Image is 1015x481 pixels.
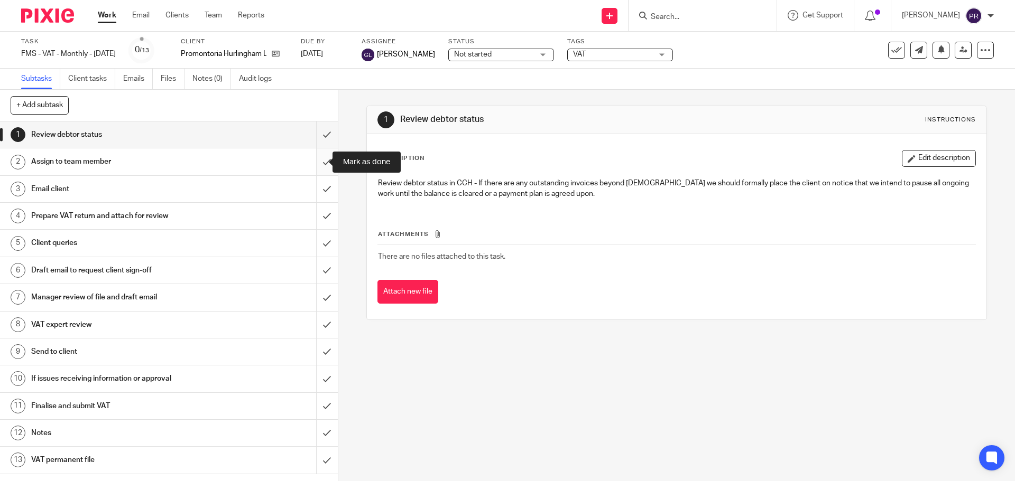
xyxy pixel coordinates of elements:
div: 9 [11,344,25,359]
a: Audit logs [239,69,280,89]
label: Task [21,37,116,46]
input: Search [650,13,745,22]
label: Status [448,37,554,46]
label: Tags [567,37,673,46]
h1: Review debtor status [400,114,699,125]
p: Review debtor status in CCH - If there are any outstanding invoices beyond [DEMOGRAPHIC_DATA] we ... [378,178,975,200]
a: Reports [238,10,264,21]
div: FMS - VAT - Monthly - [DATE] [21,49,116,59]
a: Notes (0) [192,69,231,89]
div: 13 [11,452,25,467]
h1: Review debtor status [31,127,214,143]
div: 11 [11,399,25,413]
span: [PERSON_NAME] [377,49,435,60]
div: 5 [11,236,25,251]
div: 6 [11,263,25,278]
a: Files [161,69,184,89]
span: [DATE] [301,50,323,58]
h1: Manager review of file and draft email [31,289,214,305]
div: Instructions [925,116,976,124]
a: Client tasks [68,69,115,89]
span: Attachments [378,231,429,237]
a: Clients [165,10,189,21]
h1: Email client [31,181,214,197]
label: Client [181,37,288,46]
small: /13 [140,48,149,53]
div: 2 [11,155,25,169]
p: Promontoria Hurlingham Ltd [181,49,266,59]
div: 8 [11,317,25,332]
div: 1 [377,111,394,128]
a: Work [98,10,116,21]
span: There are no files attached to this task. [378,253,505,260]
a: Team [205,10,222,21]
span: Get Support [802,12,843,19]
p: [PERSON_NAME] [902,10,960,21]
div: 0 [135,44,149,56]
img: svg%3E [362,49,374,61]
a: Email [132,10,150,21]
h1: Prepare VAT return and attach for review [31,208,214,224]
h1: Send to client [31,344,214,360]
h1: Client queries [31,235,214,251]
button: + Add subtask [11,96,69,114]
label: Due by [301,37,348,46]
div: 12 [11,426,25,440]
span: Not started [454,51,492,58]
div: 1 [11,127,25,142]
p: Description [377,154,425,163]
h1: Finalise and submit VAT [31,398,214,414]
div: 10 [11,371,25,386]
button: Attach new file [377,280,438,304]
label: Assignee [362,37,435,46]
div: 7 [11,290,25,305]
h1: Draft email to request client sign-off [31,262,214,278]
div: FMS - VAT - Monthly - August 2025 [21,49,116,59]
h1: VAT expert review [31,317,214,333]
img: Pixie [21,8,74,23]
img: svg%3E [965,7,982,24]
div: 3 [11,182,25,196]
h1: VAT permanent file [31,452,214,468]
h1: Notes [31,425,214,441]
h1: Assign to team member [31,154,214,169]
button: Edit description [902,150,976,167]
a: Subtasks [21,69,60,89]
h1: If issues receiving information or approval [31,371,214,386]
span: VAT [573,51,586,58]
div: 4 [11,209,25,223]
a: Emails [123,69,153,89]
